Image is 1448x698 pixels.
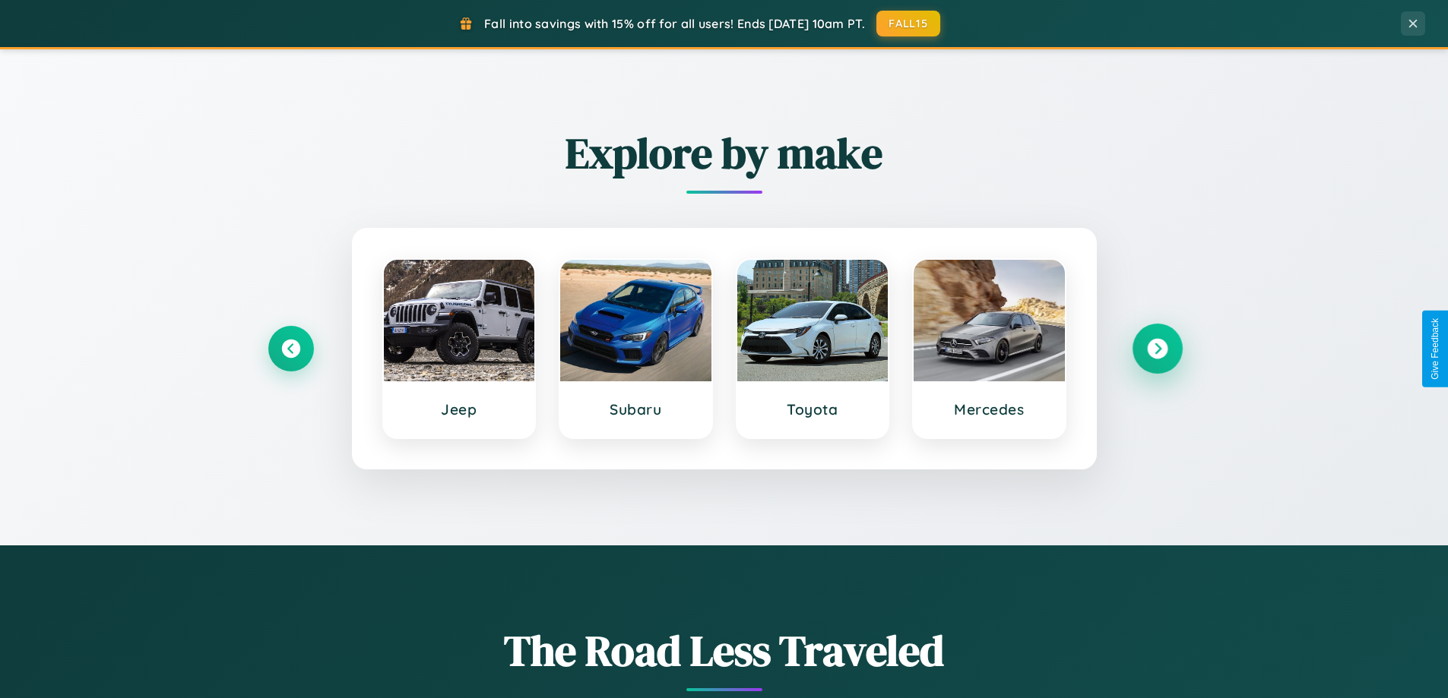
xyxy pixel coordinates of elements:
[876,11,940,36] button: FALL15
[399,400,520,418] h3: Jeep
[753,400,873,418] h3: Toyota
[484,16,865,31] span: Fall into savings with 15% off for all users! Ends [DATE] 10am PT.
[575,400,696,418] h3: Subaru
[929,400,1050,418] h3: Mercedes
[268,124,1180,182] h2: Explore by make
[268,621,1180,680] h1: The Road Less Traveled
[1430,318,1440,380] div: Give Feedback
